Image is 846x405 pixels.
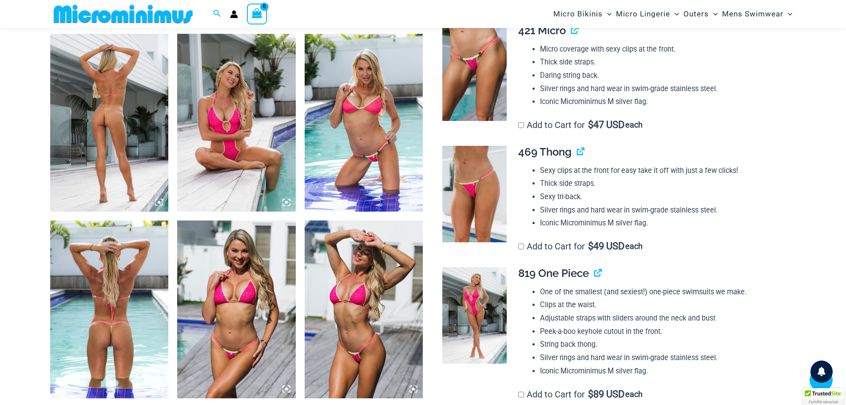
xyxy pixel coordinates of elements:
label: Add to Cart for [518,241,643,252]
li: Silver rings and hard wear in swim-grade stainless steel. [540,82,789,96]
li: Sexy clips at the front for easy take it off with just a few clicks! [540,164,789,177]
span: $ [588,389,593,400]
li: Peek-a-boo keyhole cutout in the front. [540,325,789,338]
img: Bubble Mesh Highlight Pink 323 Top 421 Micro [50,221,169,398]
input: Add to Cart for$47 USD each [518,122,524,128]
a: Account icon link [230,10,238,18]
span: each [625,120,643,129]
span: Menu Toggle [603,3,612,25]
a: View Shopping Cart, empty [247,4,267,24]
span: $ [588,241,593,252]
span: Menu Toggle [783,3,792,25]
a: OutersMenu ToggleMenu Toggle [681,3,720,25]
span: Menu Toggle [670,3,679,25]
span: Outers [683,3,709,25]
span: Menu Toggle [709,3,718,25]
li: Iconic Microminimus M silver flag. [540,365,789,378]
li: Thick side straps. [540,177,789,190]
span: 469 Thong [518,145,572,158]
li: Silver rings and hard wear in swim-grade stainless steel. [540,351,789,365]
a: Micro LingerieMenu ToggleMenu Toggle [614,3,681,25]
li: Micro coverage with sexy clips at the front. [540,43,789,56]
span: Mens Swimwear [722,3,783,25]
img: Bubble Mesh Highlight Pink 819 One Piece [442,267,507,364]
img: Bubble Mesh Highlight Pink 819 One Piece [177,34,296,212]
span: 49 USD [588,242,624,251]
li: String back thong. [540,338,789,351]
img: Bubble Mesh Highlight Pink 309 Top 421 Micro [177,221,296,398]
img: Bubble Mesh Highlight Pink 421 Micro [442,24,507,121]
a: Micro BikinisMenu ToggleMenu Toggle [551,3,614,25]
input: Add to Cart for$49 USD each [518,244,524,249]
li: Sexy tri-back. [540,190,789,204]
span: 421 Micro [518,24,566,37]
label: Add to Cart for [518,120,643,130]
li: Silver rings and hard wear in swim-grade stainless steel. [540,204,789,217]
li: Adjustable straps with sliders around the neck and bust [540,312,789,325]
span: Micro Bikinis [553,3,603,25]
li: Clips at the waist. [540,298,789,312]
li: One of the smallest (and sexiest!) one-piece swimsuits we make. [540,285,789,299]
li: Iconic Microminimus M silver flag. [540,217,789,230]
img: Bubble Mesh Highlight Pink 309 Top 421 Micro [305,221,423,398]
img: MM SHOP LOGO FLAT [50,4,196,24]
span: $ [588,119,593,130]
a: Search icon link [213,8,221,20]
input: Add to Cart for$89 USD each [518,392,524,397]
li: Thick side straps. [540,56,789,69]
span: 89 USD [588,390,624,399]
div: TrustedSite Certified [803,388,844,405]
li: Iconic Microminimus M silver flag. [540,95,789,108]
img: Bubble Mesh Highlight Pink 819 One Piece [50,34,169,212]
label: Add to Cart for [518,389,643,400]
li: Daring string back. [540,69,789,82]
img: Bubble Mesh Highlight Pink 469 Thong [442,146,507,243]
span: 819 One Piece [518,267,589,280]
span: 47 USD [588,120,624,129]
nav: Site Navigation [550,1,796,27]
span: Micro Lingerie [616,3,670,25]
span: each [625,390,643,399]
img: Bubble Mesh Highlight Pink 323 Top 421 Micro [305,34,423,212]
a: Mens SwimwearMenu ToggleMenu Toggle [720,3,794,25]
span: each [625,242,643,251]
